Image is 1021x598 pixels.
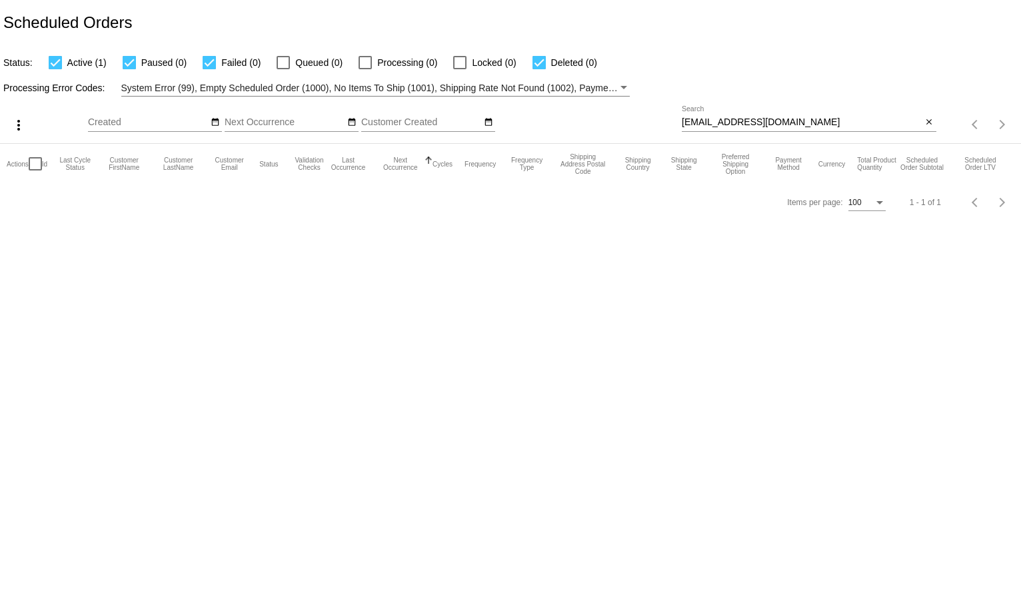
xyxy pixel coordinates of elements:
[771,156,806,171] button: Change sorting for PaymentMethod.Type
[3,57,33,68] span: Status:
[508,156,546,171] button: Change sorting for FrequencyType
[787,198,842,207] div: Items per page:
[211,117,220,128] mat-icon: date_range
[3,13,132,32] h2: Scheduled Orders
[141,55,187,71] span: Paused (0)
[962,189,989,216] button: Previous page
[551,55,597,71] span: Deleted (0)
[157,156,199,171] button: Change sorting for CustomerLastName
[3,83,105,93] span: Processing Error Codes:
[924,117,934,128] mat-icon: close
[361,117,481,128] input: Customer Created
[848,198,886,208] mat-select: Items per page:
[620,156,655,171] button: Change sorting for ShippingCountry
[59,156,91,171] button: Change sorting for LastProcessingCycleId
[259,160,278,168] button: Change sorting for Status
[295,55,343,71] span: Queued (0)
[211,156,247,171] button: Change sorting for CustomerEmail
[848,198,862,207] span: 100
[67,55,107,71] span: Active (1)
[558,153,608,175] button: Change sorting for ShippingPostcode
[377,55,437,71] span: Processing (0)
[484,117,493,128] mat-icon: date_range
[922,116,936,130] button: Clear
[898,156,946,171] button: Change sorting for Subtotal
[989,189,1016,216] button: Next page
[11,117,27,133] mat-icon: more_vert
[291,144,329,184] mat-header-cell: Validation Checks
[88,117,208,128] input: Created
[221,55,261,71] span: Failed (0)
[818,160,846,168] button: Change sorting for CurrencyIso
[42,160,47,168] button: Change sorting for Id
[712,153,759,175] button: Change sorting for PreferredShippingOption
[682,117,922,128] input: Search
[433,160,453,168] button: Change sorting for Cycles
[910,198,941,207] div: 1 - 1 of 1
[103,156,145,171] button: Change sorting for CustomerFirstName
[958,156,1002,171] button: Change sorting for LifetimeValue
[7,144,29,184] mat-header-cell: Actions
[121,80,630,97] mat-select: Filter by Processing Error Codes
[465,160,496,168] button: Change sorting for Frequency
[329,156,369,171] button: Change sorting for LastOccurrenceUtc
[225,117,345,128] input: Next Occurrence
[989,111,1016,138] button: Next page
[668,156,700,171] button: Change sorting for ShippingState
[380,156,421,171] button: Change sorting for NextOccurrenceUtc
[857,144,898,184] mat-header-cell: Total Product Quantity
[962,111,989,138] button: Previous page
[347,117,357,128] mat-icon: date_range
[472,55,516,71] span: Locked (0)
